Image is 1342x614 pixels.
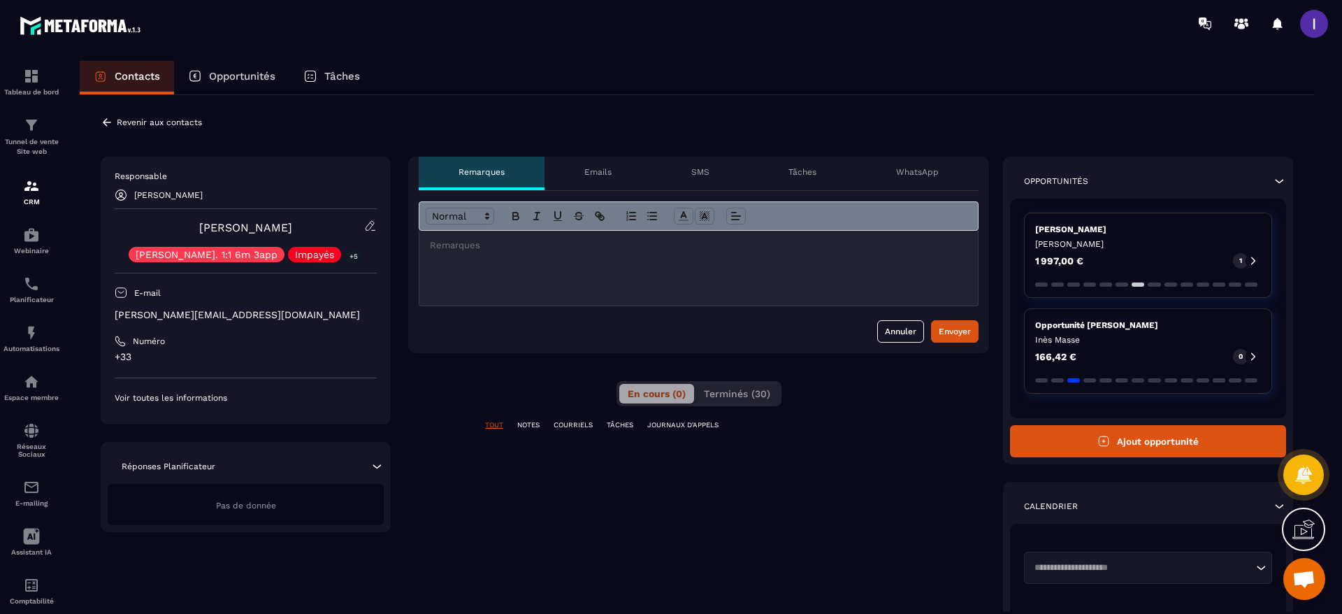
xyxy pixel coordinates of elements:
[896,166,939,178] p: WhatsApp
[1024,176,1088,187] p: Opportunités
[115,392,377,404] p: Voir toutes les informations
[877,320,924,343] button: Annuler
[607,420,633,430] p: TÂCHES
[1035,320,1261,331] p: Opportunité [PERSON_NAME]
[3,57,59,106] a: formationformationTableau de bord
[23,68,40,85] img: formation
[3,265,59,314] a: schedulerschedulerPlanificateur
[23,117,40,134] img: formation
[289,61,374,94] a: Tâches
[1035,352,1076,362] p: 166,42 €
[115,70,160,83] p: Contacts
[1035,334,1261,345] p: Inès Masse
[134,190,203,200] p: [PERSON_NAME]
[209,70,275,83] p: Opportunités
[1024,501,1078,512] p: Calendrier
[23,373,40,390] img: automations
[23,276,40,292] img: scheduler
[1283,558,1325,600] div: Ouvrir le chat
[20,13,145,38] img: logo
[1024,552,1272,584] div: Search for option
[133,336,165,347] p: Numéro
[80,61,174,94] a: Contacts
[1035,224,1261,235] p: [PERSON_NAME]
[1010,425,1286,457] button: Ajout opportunité
[122,461,215,472] p: Réponses Planificateur
[3,412,59,469] a: social-networksocial-networkRéseaux Sociaux
[3,106,59,167] a: formationformationTunnel de vente Site web
[23,577,40,594] img: accountant
[1035,256,1083,266] p: 1 997,00 €
[691,166,709,178] p: SMS
[295,250,334,259] p: Impayés
[1239,352,1243,362] p: 0
[174,61,289,94] a: Opportunités
[517,420,540,430] p: NOTES
[485,420,503,430] p: TOUT
[324,70,360,83] p: Tâches
[3,247,59,255] p: Webinaire
[3,394,59,401] p: Espace membre
[115,308,377,322] p: [PERSON_NAME][EMAIL_ADDRESS][DOMAIN_NAME]
[628,388,686,399] span: En cours (0)
[3,167,59,216] a: formationformationCRM
[695,384,779,404] button: Terminés (30)
[619,384,694,404] button: En cours (0)
[3,296,59,304] p: Planificateur
[3,88,59,96] p: Tableau de bord
[3,499,59,507] p: E-mailing
[3,216,59,265] a: automationsautomationsWebinaire
[1030,561,1253,575] input: Search for option
[23,479,40,496] img: email
[23,227,40,243] img: automations
[199,221,292,234] a: [PERSON_NAME]
[931,320,979,343] button: Envoyer
[115,350,377,364] p: +33
[3,469,59,517] a: emailemailE-mailing
[216,501,276,511] span: Pas de donnée
[23,422,40,439] img: social-network
[3,517,59,566] a: Assistant IA
[3,597,59,605] p: Comptabilité
[3,345,59,352] p: Automatisations
[115,171,377,182] p: Responsable
[3,137,59,157] p: Tunnel de vente Site web
[134,287,161,299] p: E-mail
[3,443,59,458] p: Réseaux Sociaux
[554,420,593,430] p: COURRIELS
[3,363,59,412] a: automationsautomationsEspace membre
[117,117,202,127] p: Revenir aux contacts
[3,314,59,363] a: automationsautomationsAutomatisations
[1035,238,1261,250] p: [PERSON_NAME]
[788,166,816,178] p: Tâches
[704,388,770,399] span: Terminés (30)
[23,324,40,341] img: automations
[647,420,719,430] p: JOURNAUX D'APPELS
[3,548,59,556] p: Assistant IA
[1239,256,1242,266] p: 1
[939,324,971,338] div: Envoyer
[23,178,40,194] img: formation
[459,166,505,178] p: Remarques
[345,249,363,264] p: +5
[584,166,612,178] p: Emails
[3,198,59,206] p: CRM
[136,250,277,259] p: [PERSON_NAME]. 1:1 6m 3app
